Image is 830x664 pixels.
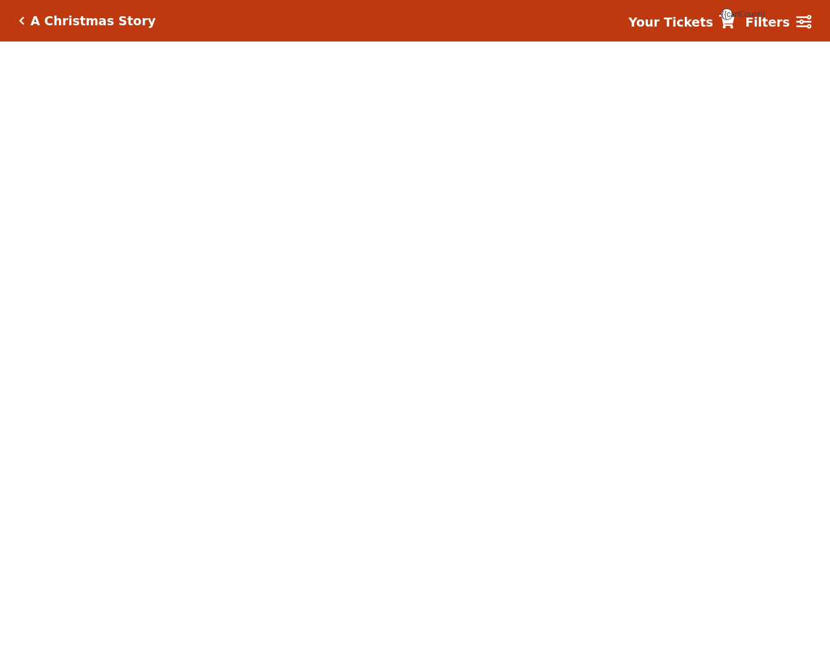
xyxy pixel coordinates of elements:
span: {{cartCount}} [721,8,733,20]
a: Filters [745,13,811,32]
a: Your Tickets {{cartCount}} [628,13,735,32]
a: Click here to go back to filters [19,16,25,25]
strong: Filters [745,15,790,29]
h5: A Christmas Story [30,14,156,29]
strong: Your Tickets [628,15,713,29]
